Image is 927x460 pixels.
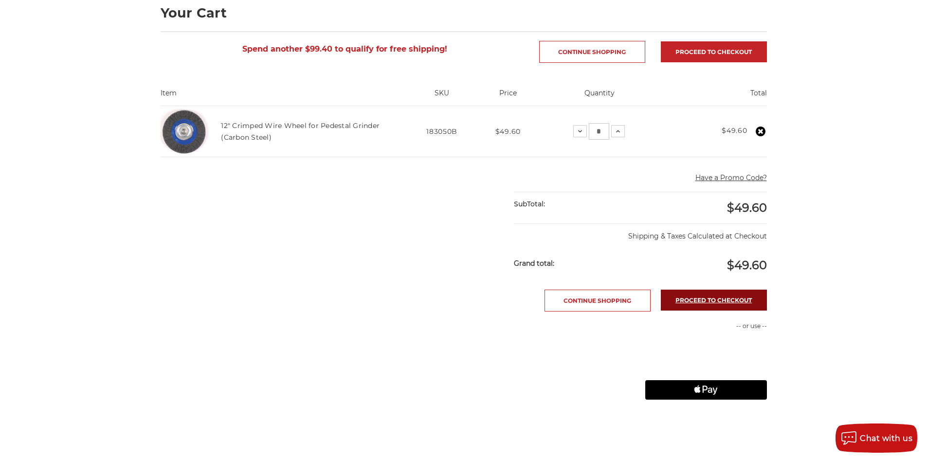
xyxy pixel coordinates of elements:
[662,88,767,106] th: Total
[645,356,767,375] iframe: PayPal-paylater
[514,192,640,216] div: SubTotal:
[695,173,767,183] button: Have a Promo Code?
[661,41,767,62] a: Proceed to checkout
[161,107,209,156] img: 12" Crimped Wire Wheel for Pedestal Grinder
[589,123,609,140] input: 12" Crimped Wire Wheel for Pedestal Grinder (Carbon Steel) Quantity:
[645,322,767,331] p: -- or use --
[221,121,380,142] a: 12" Crimped Wire Wheel for Pedestal Grinder (Carbon Steel)
[405,88,478,106] th: SKU
[722,126,747,135] strong: $49.60
[514,259,554,268] strong: Grand total:
[161,88,406,106] th: Item
[727,201,767,215] span: $49.60
[161,6,767,19] h1: Your Cart
[539,41,645,63] a: Continue Shopping
[545,290,651,312] a: Continue Shopping
[538,88,662,106] th: Quantity
[242,44,447,54] span: Spend another $99.40 to qualify for free shipping!
[514,223,766,241] p: Shipping & Taxes Calculated at Checkout
[836,423,917,453] button: Chat with us
[478,88,538,106] th: Price
[661,290,767,311] a: Proceed to checkout
[860,434,912,443] span: Chat with us
[727,258,767,272] span: $49.60
[426,127,457,136] span: 183050B
[495,127,521,136] span: $49.60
